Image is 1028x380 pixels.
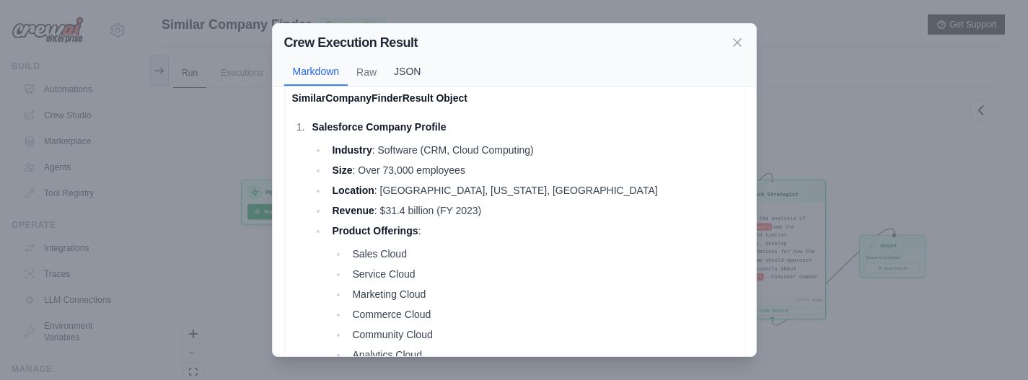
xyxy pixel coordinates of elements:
li: : $31.4 billion (FY 2023) [328,202,736,219]
li: : Over 73,000 employees [328,162,736,179]
strong: Size [332,164,352,176]
strong: Product Offerings [332,225,418,237]
strong: Revenue [332,205,374,216]
strong: Location [332,185,374,196]
li: Commerce Cloud [348,306,736,323]
li: : [GEOGRAPHIC_DATA], [US_STATE], [GEOGRAPHIC_DATA] [328,182,736,199]
strong: Salesforce Company Profile [312,121,446,133]
li: Sales Cloud [348,245,736,262]
li: : Software (CRM, Cloud Computing) [328,141,736,159]
strong: Industry [332,144,372,156]
li: Marketing Cloud [348,286,736,303]
strong: SimilarCompanyFinderResult Object [292,92,468,104]
li: Analytics Cloud [348,346,736,363]
li: Community Cloud [348,326,736,343]
li: Service Cloud [348,265,736,283]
